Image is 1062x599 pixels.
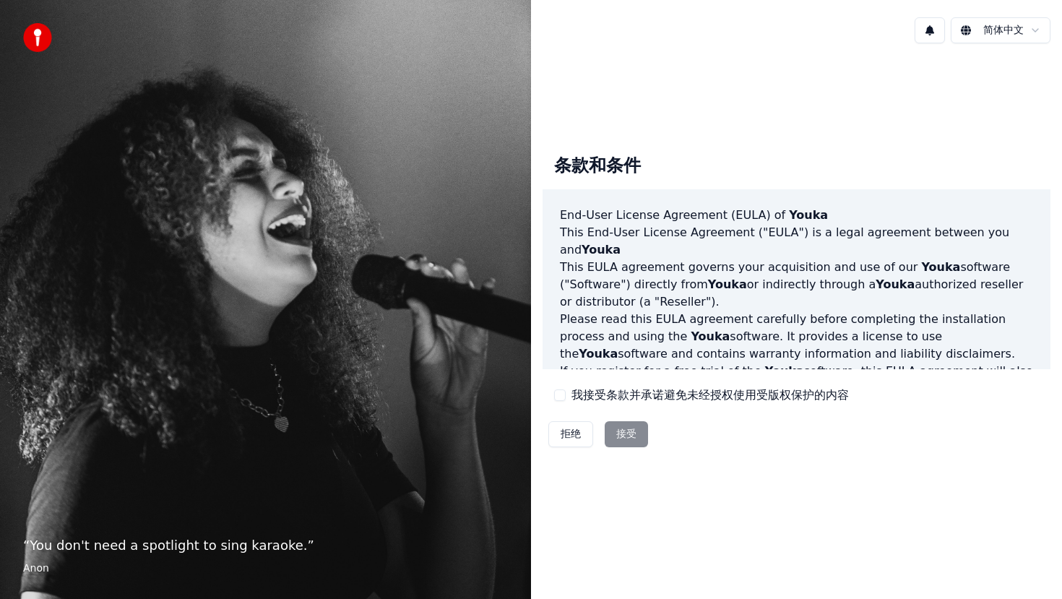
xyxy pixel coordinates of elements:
[571,387,849,404] label: 我接受条款并承诺避免未经授权使用受版权保护的内容
[691,329,730,343] span: Youka
[23,561,508,576] footer: Anon
[560,224,1033,259] p: This End-User License Agreement ("EULA") is a legal agreement between you and
[789,208,828,222] span: Youka
[560,259,1033,311] p: This EULA agreement governs your acquisition and use of our software ("Software") directly from o...
[876,277,915,291] span: Youka
[921,260,960,274] span: Youka
[765,364,804,378] span: Youka
[23,535,508,556] p: “ You don't need a spotlight to sing karaoke. ”
[560,207,1033,224] h3: End-User License Agreement (EULA) of
[582,243,621,257] span: Youka
[579,347,618,361] span: Youka
[708,277,747,291] span: Youka
[548,421,593,447] button: 拒绝
[23,23,52,52] img: youka
[560,311,1033,363] p: Please read this EULA agreement carefully before completing the installation process and using th...
[543,143,652,189] div: 条款和条件
[560,363,1033,432] p: If you register for a free trial of the software, this EULA agreement will also govern that trial...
